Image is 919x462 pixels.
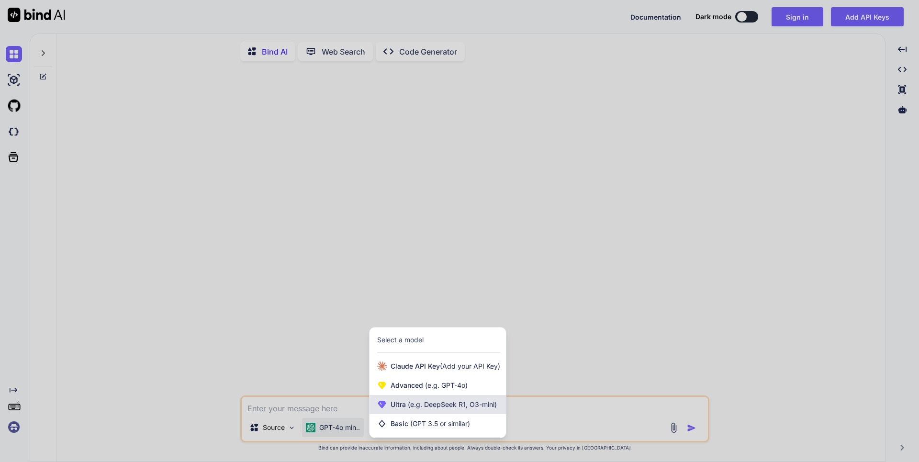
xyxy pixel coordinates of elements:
[391,400,497,409] span: Ultra
[391,361,500,371] span: Claude API Key
[406,400,497,408] span: (e.g. DeepSeek R1, O3-mini)
[391,419,470,428] span: Basic
[391,381,468,390] span: Advanced
[423,381,468,389] span: (e.g. GPT-4o)
[410,419,470,428] span: (GPT 3.5 or similar)
[440,362,500,370] span: (Add your API Key)
[377,335,424,345] div: Select a model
